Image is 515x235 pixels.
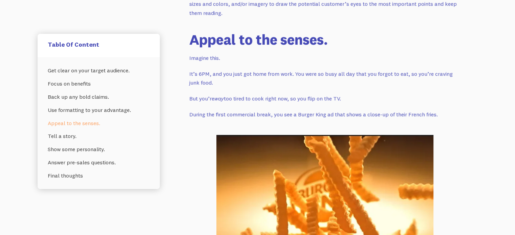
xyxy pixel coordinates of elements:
a: Get clear on your target audience. [48,64,150,77]
a: Show some personality. [48,143,150,156]
p: It’s 6PM, and you just got home from work. You were so busy all day that you forgot to eat, so yo... [189,69,460,87]
a: Final thoughts [48,169,150,182]
a: Back up any bold claims. [48,90,150,103]
p: But you’re too tired to cook right now, so you flip on the TV. [189,94,460,103]
h5: Table Of Content [48,41,150,48]
p: During the first commercial break, you see a Burger King ad that shows a close-up of their French... [189,110,460,119]
a: Appeal to the senses. [48,117,150,130]
em: way [214,95,224,102]
a: Tell a story. [48,130,150,143]
a: Focus on benefits [48,77,150,90]
a: Use formatting to your advantage. [48,103,150,117]
p: Imagine this. [189,53,460,63]
a: Answer pre-sales questions. [48,156,150,169]
h2: Appeal to the senses. [189,31,460,48]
